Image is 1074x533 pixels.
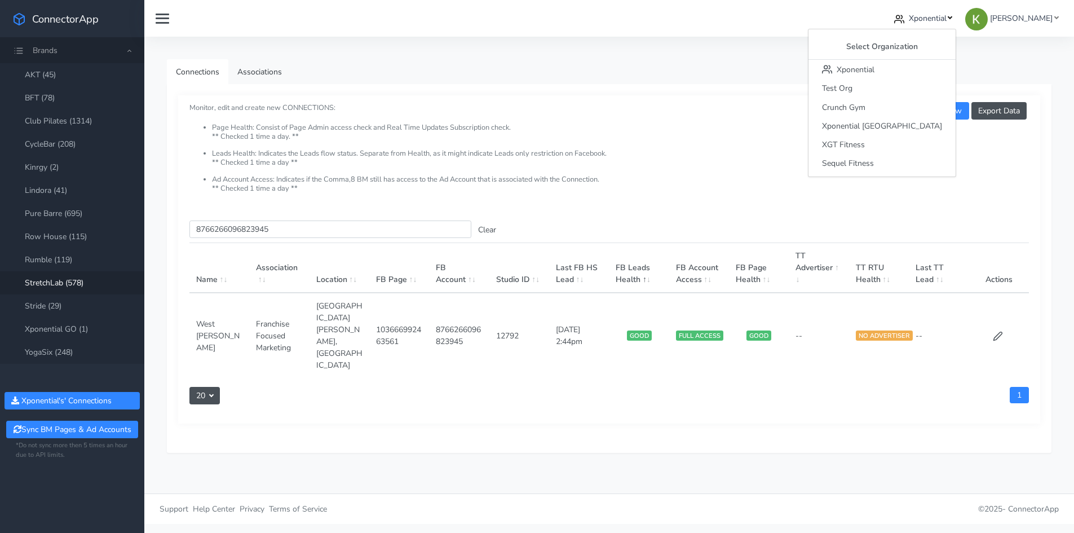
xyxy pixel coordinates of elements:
[429,293,489,378] td: 8766266096823945
[310,243,369,293] th: Location
[189,243,249,293] th: Name
[310,293,369,378] td: [GEOGRAPHIC_DATA][PERSON_NAME],[GEOGRAPHIC_DATA]
[249,243,309,293] th: Association
[1008,504,1059,514] span: ConnectorApp
[822,83,852,94] span: Test Org
[676,331,723,341] span: FULL ACCESS
[189,293,249,378] td: West [PERSON_NAME]
[369,243,429,293] th: FB Page
[549,243,609,293] th: Last FB HS Lead
[627,331,652,341] span: GOOD
[33,45,58,56] span: Brands
[212,149,1029,175] li: Leads Health: Indicates the Leads flow status. Separate from Health, as it might indicate Leads o...
[16,441,129,460] small: *Do not sync more then 5 times an hour due to API limits.
[909,293,969,378] td: --
[429,243,489,293] th: FB Account
[837,64,874,75] span: Xponential
[789,243,848,293] th: TT Advertiser
[971,102,1027,120] button: Export Data
[1010,387,1029,403] a: 1
[160,504,188,514] span: Support
[193,504,235,514] span: Help Center
[471,221,503,239] button: Clear
[965,8,988,30] img: Kristine Lee
[609,243,669,293] th: FB Leads Health
[746,331,771,341] span: GOOD
[489,243,549,293] th: Studio ID
[189,387,220,404] button: 20
[212,175,1029,193] li: Ad Account Access: Indicates if the Comma,8 BM still has access to the Ad Account that is associa...
[5,392,140,409] button: Xponential's' Connections
[969,243,1029,293] th: Actions
[849,243,909,293] th: TT RTU Health
[167,59,228,85] a: Connections
[669,243,729,293] th: FB Account Access
[856,331,913,341] span: NO ADVERTISER
[822,158,874,169] span: Sequel Fitness
[909,13,947,24] span: Xponential
[269,504,327,514] span: Terms of Service
[890,8,957,29] a: Xponential
[189,94,1029,193] small: Monitor, edit and create new CONNECTIONS:
[189,221,471,238] input: enter text you want to search
[228,59,291,85] a: Associations
[618,503,1059,515] p: © 2025 -
[369,293,429,378] td: 103666992463561
[212,124,1029,149] li: Page Health: Consist of Page Admin access check and Real Time Updates Subscription check. ** Chec...
[822,102,865,112] span: Crunch Gym
[822,121,942,131] span: Xponential [GEOGRAPHIC_DATA]
[549,293,609,378] td: [DATE] 2:44pm
[729,243,789,293] th: FB Page Health
[489,293,549,378] td: 12792
[808,34,956,60] div: Select Organization
[990,13,1053,24] span: [PERSON_NAME]
[822,139,865,150] span: XGT Fitness
[240,504,264,514] span: Privacy
[32,12,99,26] span: ConnectorApp
[961,8,1063,29] a: [PERSON_NAME]
[249,293,309,378] td: Franchise Focused Marketing
[789,293,848,378] td: --
[909,243,969,293] th: Last TT Lead
[6,421,138,438] button: Sync BM Pages & Ad Accounts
